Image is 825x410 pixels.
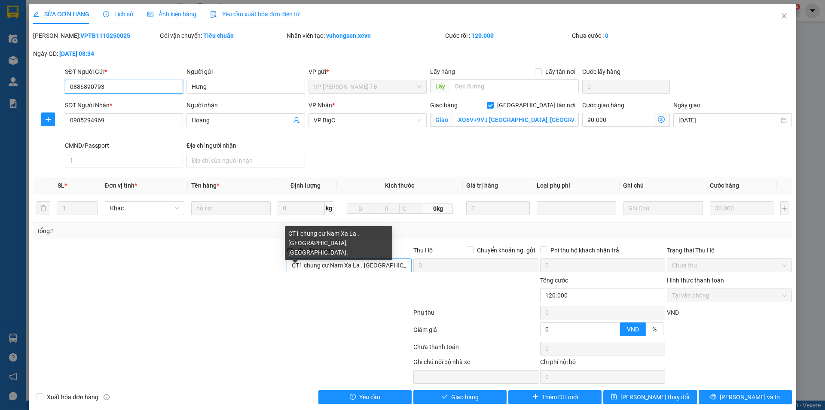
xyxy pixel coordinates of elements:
input: R [373,203,400,214]
button: checkGiao hàng [413,390,507,404]
img: icon [210,11,217,18]
div: Trạng thái Thu Hộ [667,246,792,255]
span: plus [532,394,538,401]
div: Ghi chú nội bộ nhà xe [413,357,538,370]
label: Cước giao hàng [582,102,624,109]
span: Thêm ĐH mới [542,392,578,402]
div: Phụ thu [412,308,539,323]
button: exclamation-circleYêu cầu [318,390,412,404]
span: edit [33,11,39,17]
div: Cước rồi : [445,31,570,40]
input: Cước giao hàng [582,113,653,127]
div: Địa chỉ người nhận [186,141,305,150]
div: SĐT Người Nhận [65,100,183,110]
label: Cước lấy hàng [582,68,620,75]
th: Loại phụ phí [533,177,620,194]
div: Ngày GD: [33,49,158,58]
input: Ngày giao [678,115,779,125]
span: user-add [293,117,300,124]
span: Lấy [430,79,450,93]
div: Chưa thanh toán [412,342,539,357]
span: VP Trần Phú TB [314,80,422,93]
span: Yêu cầu xuất hóa đơn điện tử [210,11,300,18]
span: VP BigC [314,114,422,127]
span: Tại văn phòng [672,289,787,302]
span: [PERSON_NAME] thay đổi [620,392,689,402]
button: save[PERSON_NAME] thay đổi [603,390,697,404]
span: Định lượng [290,182,321,189]
div: SĐT Người Gửi [65,67,183,76]
div: Người gửi [186,67,305,76]
div: Giảm giá [412,325,539,340]
span: 0kg [423,203,452,214]
div: [PERSON_NAME]: [33,31,158,40]
span: printer [710,394,716,401]
input: VD: Bàn, Ghế [191,201,271,215]
input: Địa chỉ của người nhận [186,154,305,167]
span: clock-circle [103,11,109,17]
input: Dọc đường [450,79,579,93]
span: Tổng cước [540,277,568,284]
span: Thu Hộ [413,247,433,254]
button: Close [772,4,796,28]
span: Ảnh kiện hàng [147,11,196,18]
div: Người nhận [186,100,305,110]
span: Giao hàng [451,392,479,402]
div: Chưa cước : [572,31,697,40]
div: VP gửi [309,67,427,76]
span: Yêu cầu [359,392,380,402]
div: Gói vận chuyển: [160,31,285,40]
span: Lịch sử [103,11,134,18]
span: Khác [110,202,179,215]
div: CMND/Passport [65,141,183,150]
span: Xuất hóa đơn hàng [43,392,102,402]
span: Cước hàng [710,182,739,189]
span: Chưa thu [672,259,787,272]
span: Giao [430,113,453,127]
div: Chi phí nội bộ [540,357,665,370]
span: exclamation-circle [350,394,356,401]
button: printer[PERSON_NAME] và In [699,390,792,404]
b: [DATE] 08:34 [59,50,94,57]
input: Giao tận nơi [453,113,579,127]
span: Giá trị hàng [466,182,498,189]
span: VP Nhận [309,102,332,109]
input: C [399,203,423,214]
th: Ghi chú [620,177,706,194]
span: picture [147,11,153,17]
span: close [781,12,788,19]
input: Ghi Chú [623,201,703,215]
span: [PERSON_NAME] và In [720,392,780,402]
span: % [652,326,657,333]
div: Tổng: 1 [37,226,318,236]
span: SL [58,182,64,189]
b: vuhongson.xevn [326,32,371,39]
b: VPTB1110250025 [80,32,130,39]
span: [GEOGRAPHIC_DATA] tận nơi [494,100,579,110]
span: VND [627,326,639,333]
span: info-circle [104,394,110,400]
label: Hình thức thanh toán [667,277,724,284]
span: Đơn vị tính [105,182,137,189]
button: plus [41,112,55,126]
span: Giao hàng [430,102,458,109]
span: dollar-circle [658,116,665,123]
button: plus [780,201,788,215]
span: Kích thước [385,182,414,189]
span: kg [325,201,333,215]
span: save [611,394,617,401]
div: Nhân viên tạo: [287,31,443,40]
span: Lấy hàng [430,68,455,75]
span: VND [667,309,679,316]
b: Tiêu chuẩn [203,32,234,39]
input: 0 [466,201,530,215]
b: 0 [605,32,608,39]
span: Tên hàng [191,182,219,189]
span: SỬA ĐƠN HÀNG [33,11,89,18]
input: Cước lấy hàng [582,80,670,94]
button: plusThêm ĐH mới [508,390,602,404]
div: CT1 chung cư Nam Xa La . [GEOGRAPHIC_DATA], [GEOGRAPHIC_DATA]. [285,226,392,260]
button: delete [37,201,50,215]
span: Phí thu hộ khách nhận trả [547,246,623,255]
span: Chuyển khoản ng. gửi [474,246,538,255]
